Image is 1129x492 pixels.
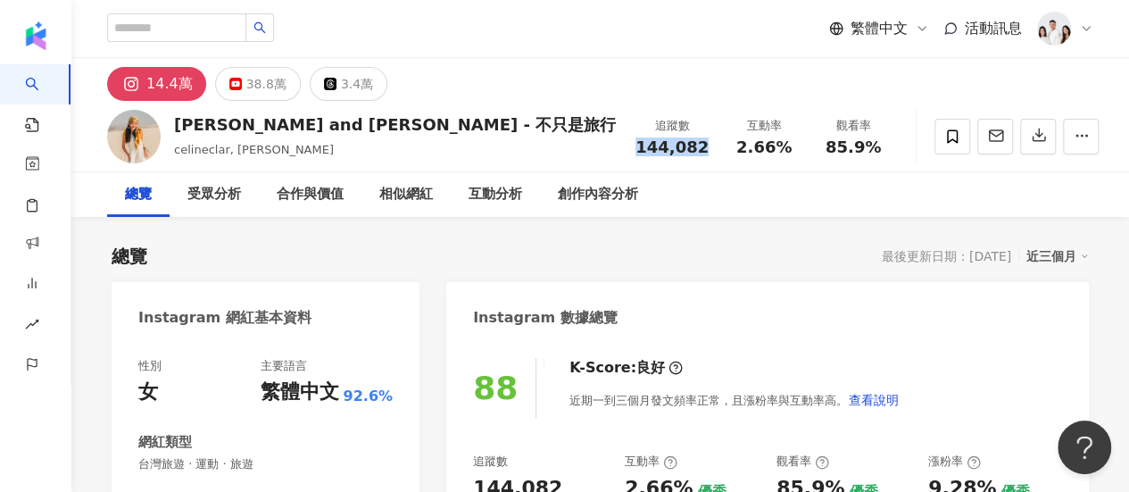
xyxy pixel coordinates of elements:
[882,249,1011,263] div: 最後更新日期：[DATE]
[146,71,193,96] div: 14.4萬
[174,113,616,136] div: [PERSON_NAME] and [PERSON_NAME] - 不只是旅行
[635,117,709,135] div: 追蹤數
[25,306,39,346] span: rise
[21,21,50,50] img: logo icon
[125,184,152,205] div: 總覽
[310,67,387,101] button: 3.4萬
[965,20,1022,37] span: 活動訊息
[341,71,373,96] div: 3.4萬
[138,308,311,328] div: Instagram 網紅基本資料
[625,454,677,470] div: 互動率
[473,308,618,328] div: Instagram 數據總覽
[107,67,206,101] button: 14.4萬
[849,393,899,407] span: 查看說明
[1058,421,1111,474] iframe: Help Scout Beacon - Open
[379,184,433,205] div: 相似網紅
[826,138,881,156] span: 85.9%
[1026,245,1089,268] div: 近三個月
[636,358,665,378] div: 良好
[558,184,638,205] div: 創作內容分析
[1037,12,1071,46] img: 20231221_NR_1399_Small.jpg
[848,382,900,418] button: 查看說明
[469,184,522,205] div: 互動分析
[776,454,829,470] div: 觀看率
[260,379,338,406] div: 繁體中文
[25,64,61,134] a: search
[260,358,306,374] div: 主要語言
[112,244,147,269] div: 總覽
[138,433,192,452] div: 網紅類型
[107,110,161,163] img: KOL Avatar
[736,138,792,156] span: 2.66%
[569,382,900,418] div: 近期一到三個月發文頻率正常，且漲粉率與互動率高。
[730,117,798,135] div: 互動率
[253,21,266,34] span: search
[138,379,158,406] div: 女
[473,454,508,470] div: 追蹤數
[174,143,334,156] span: celineclar, [PERSON_NAME]
[246,71,286,96] div: 38.8萬
[343,387,393,406] span: 92.6%
[187,184,241,205] div: 受眾分析
[277,184,344,205] div: 合作與價值
[819,117,887,135] div: 觀看率
[851,19,908,38] span: 繁體中文
[928,454,981,470] div: 漲粉率
[635,138,709,156] span: 144,082
[138,456,393,472] span: 台灣旅遊 · 運動 · 旅遊
[473,370,518,406] div: 88
[215,67,301,101] button: 38.8萬
[138,358,162,374] div: 性別
[569,358,683,378] div: K-Score :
